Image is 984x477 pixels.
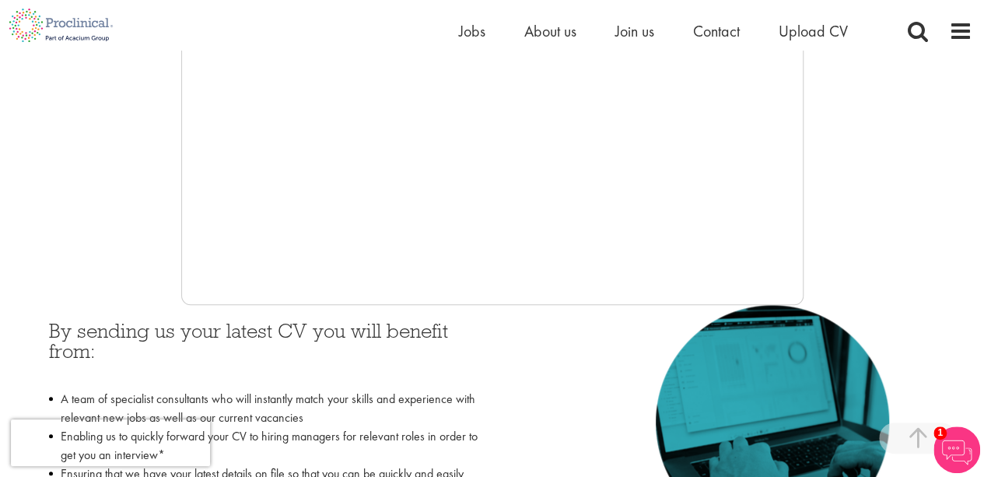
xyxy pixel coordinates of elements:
a: Upload CV [779,21,848,41]
a: Jobs [459,21,485,41]
span: 1 [933,426,947,440]
img: Chatbot [933,426,980,473]
a: Join us [615,21,654,41]
a: Contact [693,21,740,41]
iframe: reCAPTCHA [11,419,210,466]
a: About us [524,21,576,41]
